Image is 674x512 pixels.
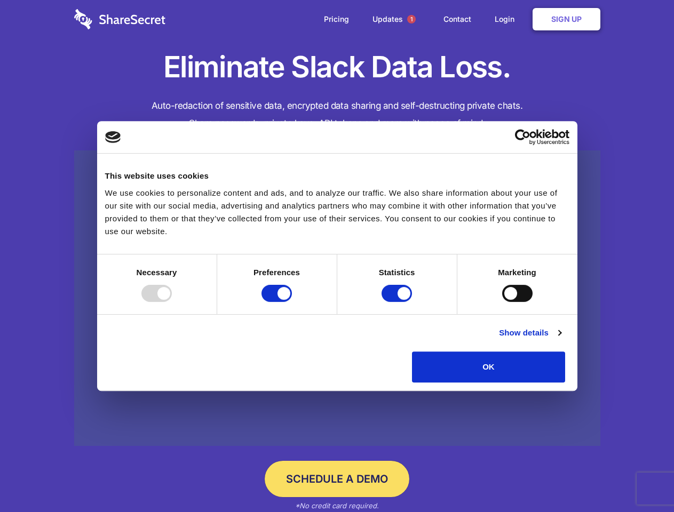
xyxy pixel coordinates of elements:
em: *No credit card required. [295,501,379,510]
a: Usercentrics Cookiebot - opens in a new window [476,129,569,145]
span: 1 [407,15,416,23]
strong: Preferences [253,268,300,277]
a: Wistia video thumbnail [74,150,600,446]
strong: Statistics [379,268,415,277]
h4: Auto-redaction of sensitive data, encrypted data sharing and self-destructing private chats. Shar... [74,97,600,132]
a: Login [484,3,530,36]
a: Show details [499,326,561,339]
img: logo [105,131,121,143]
img: logo-wordmark-white-trans-d4663122ce5f474addd5e946df7df03e33cb6a1c49d2221995e7729f52c070b2.svg [74,9,165,29]
button: OK [412,351,565,382]
strong: Marketing [498,268,536,277]
a: Pricing [313,3,360,36]
h1: Eliminate Slack Data Loss. [74,48,600,86]
a: Contact [433,3,482,36]
a: Sign Up [533,8,600,30]
div: This website uses cookies [105,170,569,182]
div: We use cookies to personalize content and ads, and to analyze our traffic. We also share informat... [105,187,569,238]
strong: Necessary [137,268,177,277]
a: Schedule a Demo [265,461,409,497]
